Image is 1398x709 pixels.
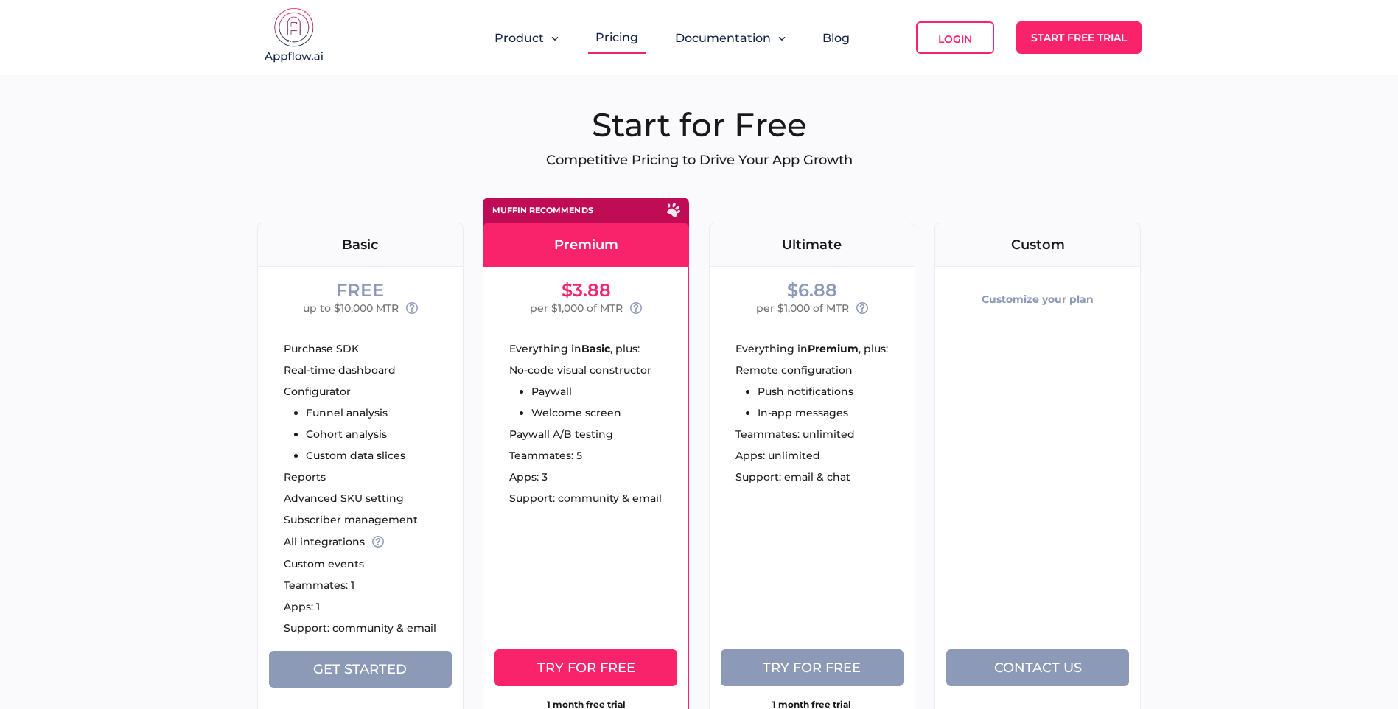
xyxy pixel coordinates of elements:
span: Documentation [675,31,771,45]
span: Product [494,31,544,45]
span: Purchase SDK [284,343,359,354]
div: Everything in , plus: [509,343,688,354]
button: Get Started [269,651,452,688]
div: Everything in , plus: [735,343,915,354]
ul: No-code visual constructor [509,365,651,418]
span: Apps: 3 [509,472,548,482]
span: Real-time dashboard [284,365,396,375]
a: Pricing [595,30,638,44]
span: up to $10,000 MTR [303,299,399,317]
li: Custom data slices [306,450,405,461]
div: FREE [336,282,384,299]
li: In-app messages [758,408,853,418]
span: Subscriber management [284,514,418,525]
span: Teammates: unlimited [735,429,855,439]
span: Support: community & email [284,623,436,633]
span: per $1,000 of MTR [530,299,623,317]
li: Cohort analysis [306,429,405,439]
span: Apps: unlimited [735,450,820,461]
span: Teammates: 1 [284,580,354,590]
h1: Start for Free [257,105,1142,144]
button: Try for free [494,649,677,686]
div: Muffin recommends [492,206,593,214]
button: Try for free [721,649,904,686]
ul: Configurator [284,386,405,461]
span: per $1,000 of MTR [756,299,849,317]
img: appflow.ai-logo [257,7,331,66]
span: Custom events [284,559,364,569]
li: Push notifications [758,386,853,397]
li: Paywall [531,386,651,397]
li: Welcome screen [531,408,651,418]
span: Paywall A/B testing [509,429,613,439]
li: Funnel analysis [306,408,405,418]
a: Login [916,21,994,54]
div: Customize your plan [982,282,1094,317]
span: Teammates: 5 [509,450,582,461]
div: Custom [935,238,1140,251]
span: Try for free [763,660,861,676]
span: Reports [284,472,326,482]
p: Competitive Pricing to Drive Your App Growth [257,152,1142,168]
ul: Remote configuration [735,365,853,418]
a: Blog [822,31,850,45]
div: $6.88 [787,282,837,299]
div: $3.88 [562,282,611,299]
button: Product [494,31,559,45]
a: Start Free Trial [1016,21,1142,54]
div: Ultimate [710,238,915,251]
div: Premium [483,238,688,251]
span: Support: community & email [509,493,662,503]
span: Get Started [313,661,407,677]
span: All integrations [284,537,365,547]
button: Documentation [675,31,786,45]
strong: Premium [808,343,859,354]
div: Basic [258,238,463,251]
strong: Basic [581,343,610,354]
span: Support: email & chat [735,472,850,482]
span: Try for free [537,660,635,676]
span: Advanced SKU setting [284,493,404,503]
button: Contact us [946,649,1129,686]
span: Apps: 1 [284,601,320,612]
